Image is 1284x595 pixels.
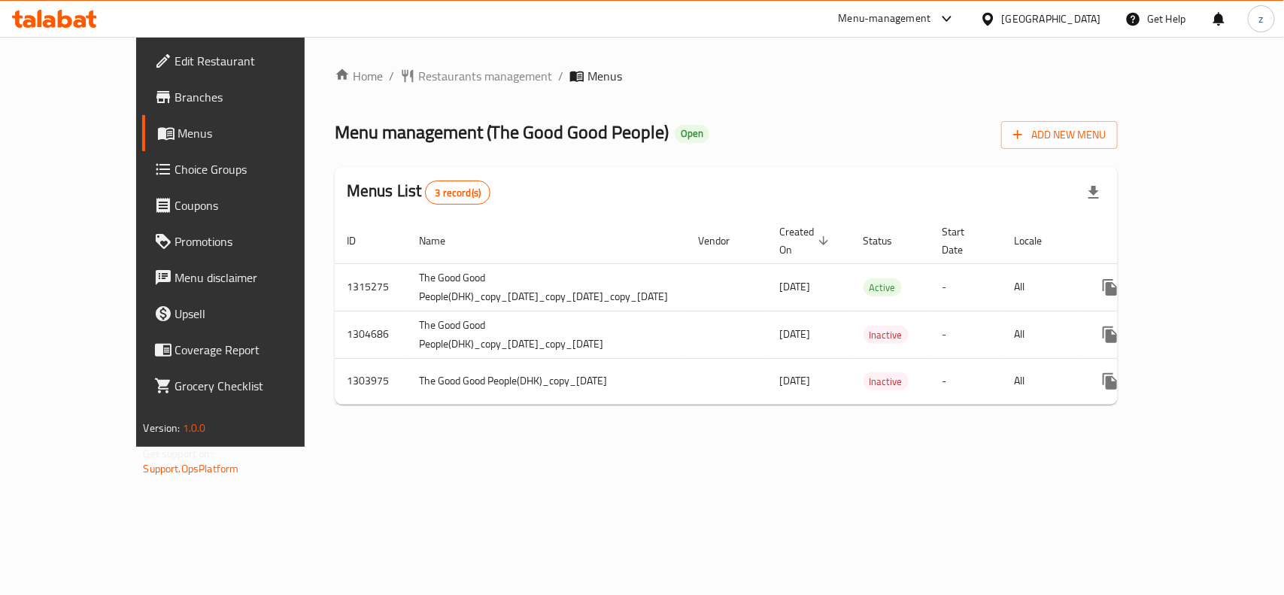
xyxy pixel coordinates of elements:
td: - [930,358,1003,404]
a: Branches [142,79,351,115]
span: Menus [178,124,338,142]
span: Promotions [175,232,338,250]
span: Upsell [175,305,338,323]
a: Upsell [142,296,351,332]
td: 1315275 [335,263,407,311]
span: ID [347,232,375,250]
div: Export file [1076,175,1112,211]
span: Branches [175,88,338,106]
td: The Good Good People(DHK)_copy_[DATE]_copy_[DATE] [407,311,686,358]
a: Edit Restaurant [142,43,351,79]
td: The Good Good People(DHK)_copy_[DATE] [407,358,686,404]
td: 1304686 [335,311,407,358]
span: z [1259,11,1264,27]
span: Restaurants management [418,67,552,85]
th: Actions [1080,218,1249,264]
span: Coupons [175,196,338,214]
span: Add New Menu [1013,126,1106,144]
span: [DATE] [779,371,810,390]
td: All [1003,263,1080,311]
span: Name [419,232,465,250]
span: Version: [144,418,181,438]
a: Menu disclaimer [142,260,351,296]
span: Grocery Checklist [175,377,338,395]
span: Locale [1015,232,1062,250]
a: Coverage Report [142,332,351,368]
button: Add New Menu [1001,121,1118,149]
span: Vendor [698,232,749,250]
div: Total records count [425,181,490,205]
a: Support.OpsPlatform [144,459,239,478]
a: Choice Groups [142,151,351,187]
td: - [930,263,1003,311]
span: Created On [779,223,833,259]
span: 3 record(s) [426,186,490,200]
a: Menus [142,115,351,151]
button: more [1092,317,1128,353]
td: 1303975 [335,358,407,404]
li: / [558,67,563,85]
span: Inactive [864,326,909,344]
td: The Good Good People(DHK)_copy_[DATE]_copy_[DATE]_copy_[DATE] [407,263,686,311]
nav: breadcrumb [335,67,1119,85]
button: more [1092,363,1128,399]
div: Inactive [864,372,909,390]
span: Menu disclaimer [175,269,338,287]
a: Promotions [142,223,351,260]
span: Menus [587,67,622,85]
div: Menu-management [839,10,931,28]
div: Open [675,125,709,143]
span: Open [675,127,709,140]
table: enhanced table [335,218,1249,405]
div: Active [864,278,902,296]
span: Start Date [943,223,985,259]
li: / [389,67,394,85]
a: Coupons [142,187,351,223]
span: Status [864,232,912,250]
a: Grocery Checklist [142,368,351,404]
span: Edit Restaurant [175,52,338,70]
div: [GEOGRAPHIC_DATA] [1002,11,1101,27]
td: All [1003,311,1080,358]
span: 1.0.0 [183,418,206,438]
span: [DATE] [779,277,810,296]
a: Restaurants management [400,67,552,85]
span: Active [864,279,902,296]
span: [DATE] [779,324,810,344]
a: Home [335,67,383,85]
button: more [1092,269,1128,305]
span: Get support on: [144,444,213,463]
td: - [930,311,1003,358]
span: Coverage Report [175,341,338,359]
span: Choice Groups [175,160,338,178]
span: Inactive [864,373,909,390]
span: Menu management ( The Good Good People ) [335,115,669,149]
h2: Menus List [347,180,490,205]
td: All [1003,358,1080,404]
